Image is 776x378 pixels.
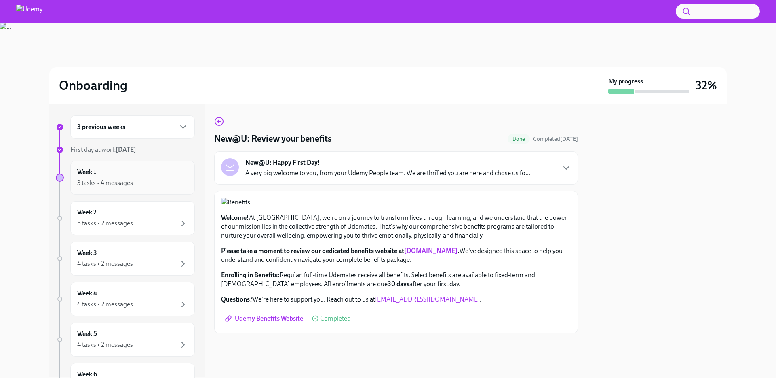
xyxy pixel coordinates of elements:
span: Completed [533,136,578,142]
h6: Week 5 [77,329,97,338]
a: Week 13 tasks • 4 messages [56,161,195,195]
strong: 30 days [388,280,409,288]
h6: Week 4 [77,289,97,298]
a: Week 34 tasks • 2 messages [56,242,195,276]
a: Udemy Benefits Website [221,310,309,327]
p: We've designed this space to help you understand and confidently navigate your complete benefits ... [221,246,571,264]
a: [DOMAIN_NAME] [404,247,458,255]
a: First day at work[DATE] [56,145,195,154]
div: 5 tasks • 2 messages [77,219,133,228]
span: First day at work [70,146,136,153]
p: We're here to support you. Reach out to us at . [221,295,571,304]
a: Week 25 tasks • 2 messages [56,201,195,235]
h6: Week 1 [77,168,96,176]
a: [EMAIL_ADDRESS][DOMAIN_NAME] [375,295,480,303]
div: 4 tasks • 2 messages [77,340,133,349]
p: At [GEOGRAPHIC_DATA], we're on a journey to transform lives through learning, and we understand t... [221,213,571,240]
a: Week 54 tasks • 2 messages [56,323,195,357]
span: September 16th, 2025 16:19 [533,135,578,143]
h4: New@U: Review your benefits [214,133,332,145]
strong: Questions? [221,295,253,303]
h6: 3 previous weeks [77,123,125,132]
div: 3 tasks • 4 messages [77,178,133,187]
span: Udemy Benefits Website [227,314,303,323]
img: Udemy [16,5,42,18]
strong: [DATE] [560,136,578,142]
strong: Welcome! [221,214,249,221]
p: A very big welcome to you, from your Udemy People team. We are thrilled you are here and chose us... [245,169,530,178]
div: 4 tasks • 2 messages [77,259,133,268]
strong: Please take a moment to review our dedicated benefits website at . [221,247,460,255]
strong: Enrolling in Benefits: [221,271,280,279]
h6: Week 3 [77,248,97,257]
strong: New@U: Happy First Day! [245,158,320,167]
button: Zoom image [221,198,571,207]
p: Regular, full-time Udemates receive all benefits. Select benefits are available to fixed-term and... [221,271,571,289]
a: Week 44 tasks • 2 messages [56,282,195,316]
span: Completed [320,315,351,322]
div: 3 previous weeks [70,115,195,139]
span: Done [508,136,530,142]
h3: 32% [696,78,717,93]
h6: Week 2 [77,208,97,217]
strong: [DATE] [116,146,136,153]
strong: My progress [608,77,643,86]
h2: Onboarding [59,77,127,93]
div: 4 tasks • 2 messages [77,300,133,309]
